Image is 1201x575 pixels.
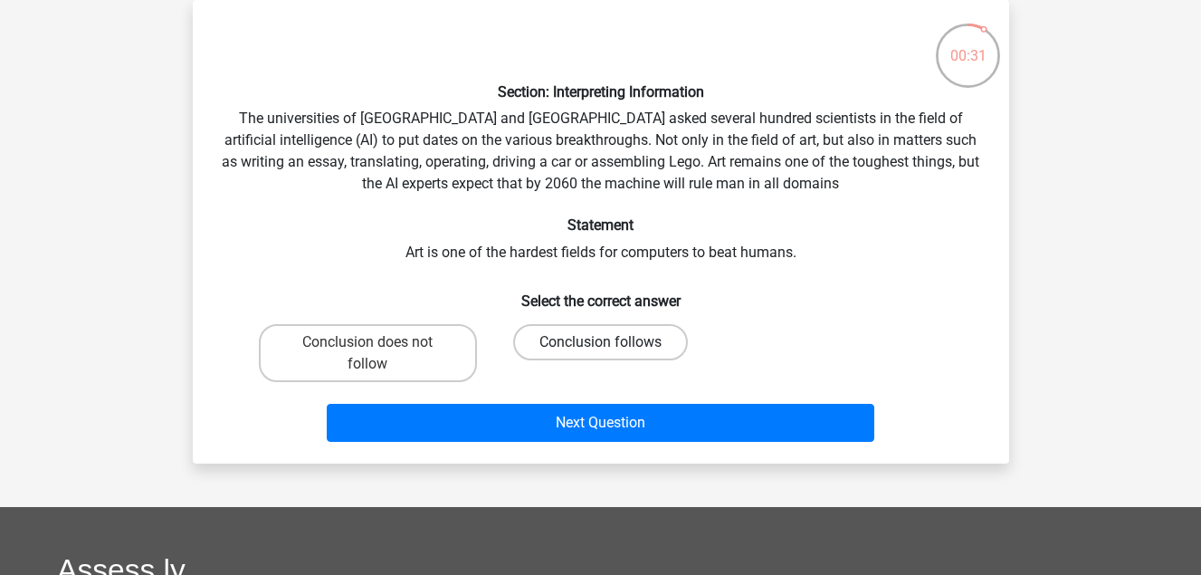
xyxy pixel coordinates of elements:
h6: Select the correct answer [222,278,980,310]
label: Conclusion does not follow [259,324,477,382]
label: Conclusion follows [513,324,688,360]
h6: Section: Interpreting Information [222,83,980,101]
h6: Statement [222,216,980,234]
div: The universities of [GEOGRAPHIC_DATA] and [GEOGRAPHIC_DATA] asked several hundred scientists in t... [200,14,1002,449]
div: 00:31 [934,22,1002,67]
button: Next Question [327,404,874,442]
